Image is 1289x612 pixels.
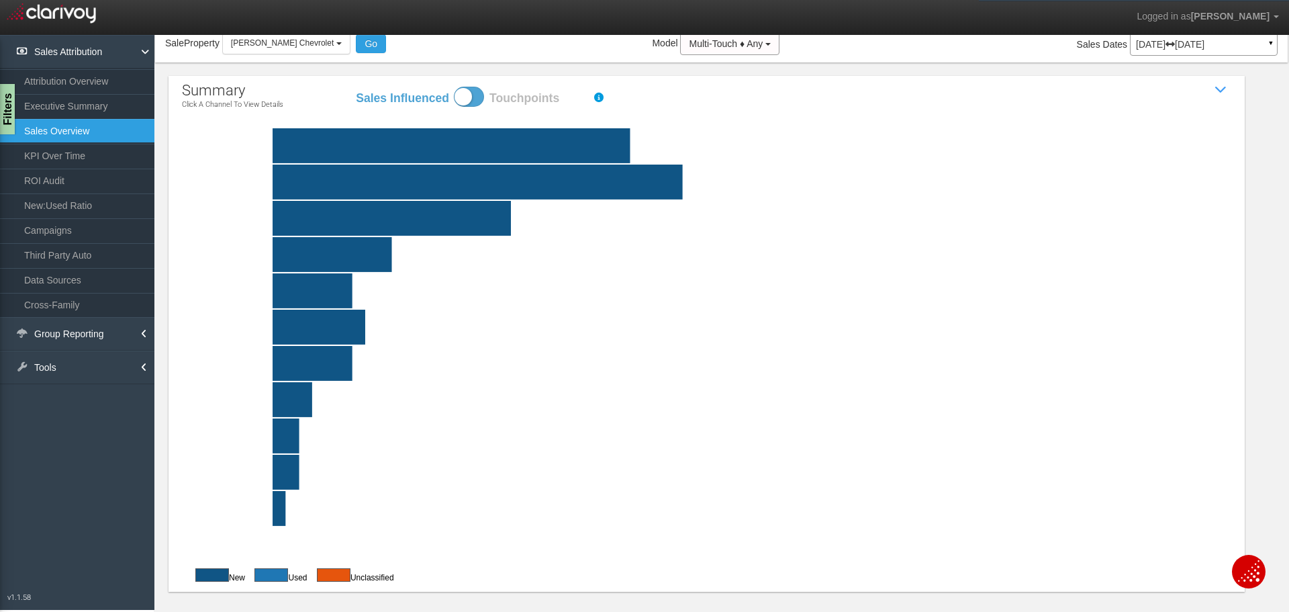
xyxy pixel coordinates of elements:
[1077,39,1100,50] span: Sales
[254,568,288,582] button: Used
[1136,40,1272,49] p: [DATE] [DATE]
[214,419,1263,453] rect: text|2|1|0
[1265,36,1277,57] a: ▼
[214,237,1263,272] rect: paid search|9|10|0
[165,38,184,48] span: Sale
[214,455,1263,490] rect: other|2|0|0
[148,79,226,88] div: Keywords by Traffic
[182,101,283,109] p: Click a channel to view details
[214,491,1263,526] rect: display|1|0|0
[310,568,394,584] div: Unclassified
[35,35,148,46] div: Domain: [DOMAIN_NAME]
[134,78,144,89] img: tab_keywords_by_traffic_grey.svg
[182,82,245,99] span: summary
[1127,1,1289,33] a: Logged in as[PERSON_NAME]
[231,38,334,48] span: [PERSON_NAME] Chevrolet
[317,568,350,582] button: Used
[214,273,1263,308] rect: direct|6|7|0
[689,38,763,49] span: Multi-Touch ♦ Any
[355,90,449,107] label: Sales Influenced
[214,382,1263,417] rect: tier one|3|1|0
[1103,39,1128,50] span: Dates
[489,90,583,107] label: Touchpoints
[214,346,1263,381] rect: email|6|2|0
[214,201,1263,236] rect: organic search|18|10|0
[680,32,779,55] button: Multi-Touch ♦ Any
[214,165,1263,200] rect: third party auto|31|32|0
[1211,80,1231,100] i: Show / Hide Sales Attribution Chart
[222,33,350,54] button: [PERSON_NAME] Chevrolet
[21,35,32,46] img: website_grey.svg
[1137,11,1190,21] span: Logged in as
[51,79,120,88] div: Domain Overview
[36,78,47,89] img: tab_domain_overview_orange.svg
[189,568,245,584] div: New
[1191,11,1270,21] span: [PERSON_NAME]
[195,568,229,582] button: New
[248,568,307,584] div: Used
[356,34,386,53] button: Go
[214,128,1263,163] rect: website tools|27|40|0
[214,310,1263,345] rect: social|7|5|0
[21,21,32,32] img: logo_orange.svg
[38,21,66,32] div: v 4.0.24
